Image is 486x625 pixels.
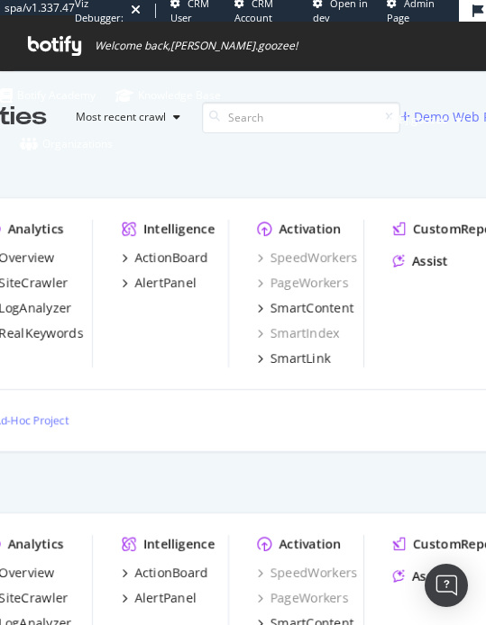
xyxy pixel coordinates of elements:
a: ActionBoard [122,249,208,267]
div: Open Intercom Messenger [425,564,468,607]
div: AlertPanel [134,589,197,607]
span: fred.goozee [324,112,448,127]
a: ActionBoard [122,564,208,582]
div: Intelligence [143,535,215,553]
a: PageWorkers [257,274,348,292]
div: Activation [279,220,341,238]
div: Activation [279,535,341,553]
div: SmartContent [270,299,353,317]
a: Assist [393,567,448,585]
div: SmartLink [270,349,330,367]
a: SmartLink [257,349,330,367]
div: Organizations [20,135,113,153]
div: ActionBoard [134,249,208,267]
div: Assist [412,252,448,270]
div: AlertPanel [134,274,197,292]
button: [PERSON_NAME].goozee [288,105,477,134]
div: ActionBoard [134,564,208,582]
a: AlertPanel [122,274,197,292]
a: SmartContent [257,299,353,317]
div: Assist [412,567,448,585]
a: SpeedWorkers [257,249,357,267]
div: Intelligence [143,220,215,238]
a: Assist [393,252,448,270]
a: Organizations [20,120,113,168]
a: Knowledge Base [115,71,221,120]
a: PageWorkers [257,589,348,607]
div: Analytics [7,220,63,238]
a: AlertPanel [122,589,197,607]
div: Knowledge Base [115,86,221,104]
a: SmartIndex [257,324,339,342]
span: Welcome back, [PERSON_NAME].goozee ! [95,39,298,53]
div: Analytics [7,535,63,553]
a: SpeedWorkers [257,564,357,582]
